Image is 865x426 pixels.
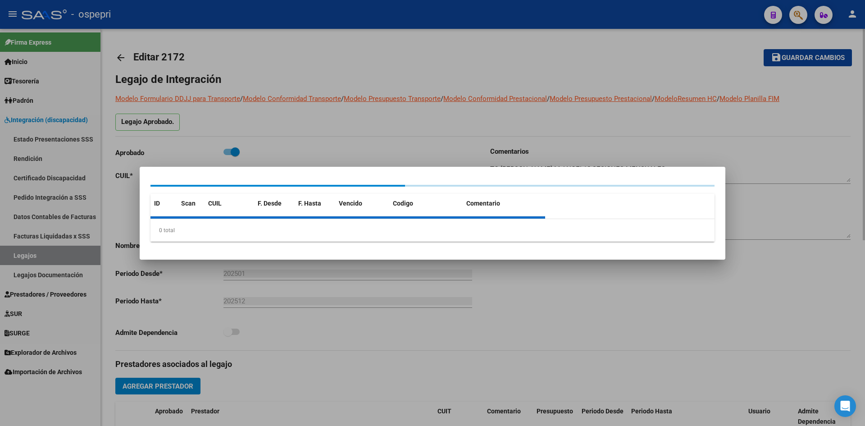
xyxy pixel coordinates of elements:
[389,194,463,213] datatable-header-cell: Codigo
[150,194,178,213] datatable-header-cell: ID
[205,194,254,213] datatable-header-cell: CUIL
[295,194,335,213] datatable-header-cell: F. Hasta
[466,200,500,207] span: Comentario
[298,200,321,207] span: F. Hasta
[463,194,545,213] datatable-header-cell: Comentario
[178,194,205,213] datatable-header-cell: Scan
[154,200,160,207] span: ID
[339,200,362,207] span: Vencido
[150,219,715,242] div: 0 total
[254,194,295,213] datatable-header-cell: F. Desde
[393,200,413,207] span: Codigo
[208,200,222,207] span: CUIL
[834,395,856,417] div: Open Intercom Messenger
[335,194,389,213] datatable-header-cell: Vencido
[258,200,282,207] span: F. Desde
[181,200,196,207] span: Scan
